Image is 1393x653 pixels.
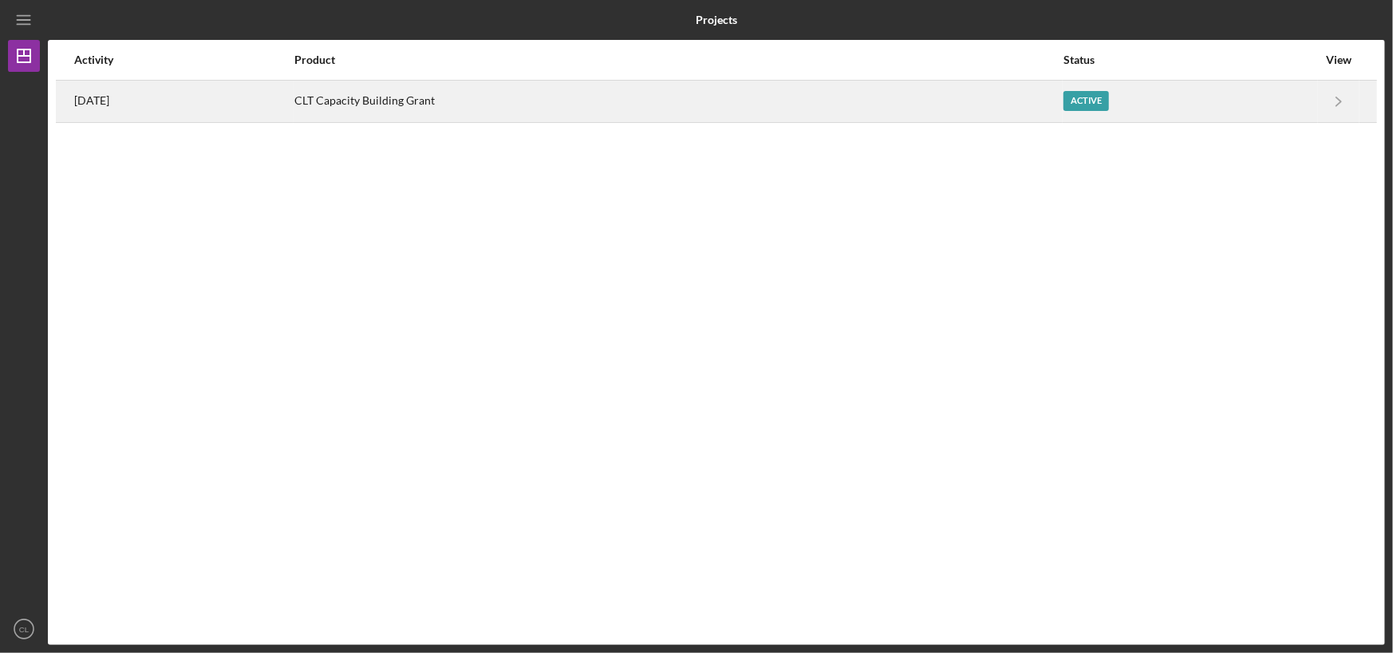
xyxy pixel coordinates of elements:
div: Product [294,53,1062,66]
time: 2025-07-31 14:45 [74,94,109,107]
button: CL [8,613,40,645]
b: Projects [696,14,737,26]
div: View [1319,53,1359,66]
div: CLT Capacity Building Grant [294,81,1062,121]
div: Active [1063,91,1109,111]
div: Activity [74,53,293,66]
div: Status [1063,53,1317,66]
text: CL [19,625,30,634]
